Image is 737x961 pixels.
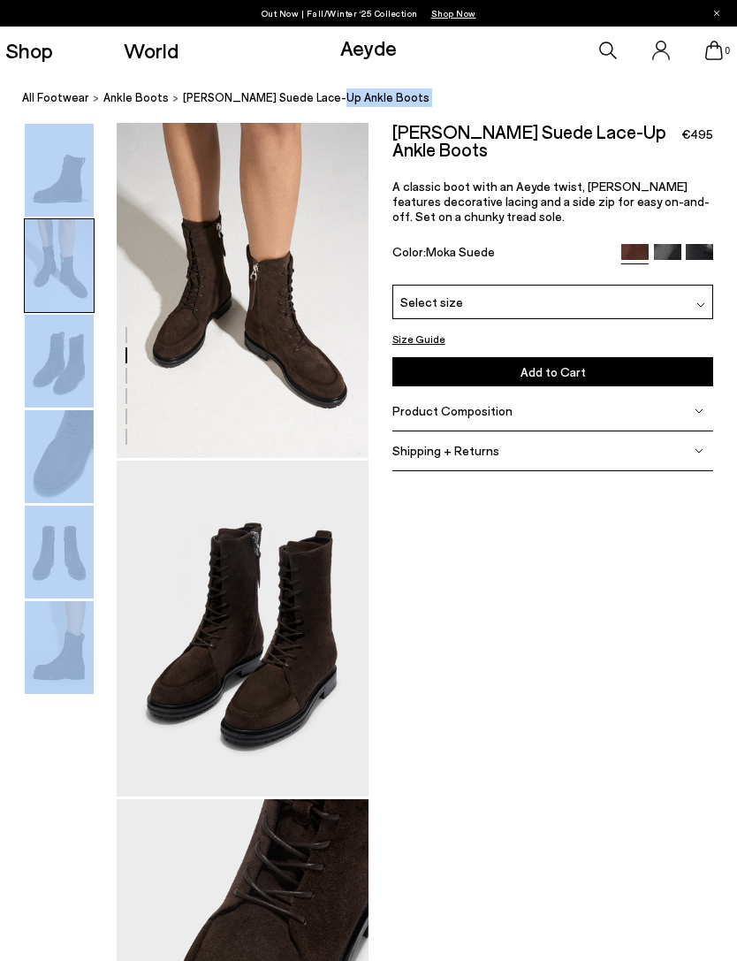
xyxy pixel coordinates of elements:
img: Tate Suede Lace-Up Ankle Boots - Image 1 [25,124,94,217]
img: svg%3E [695,407,703,416]
nav: breadcrumb [22,74,737,123]
span: Add to Cart [520,364,586,379]
span: A classic boot with an Aeyde twist, [PERSON_NAME] features decorative lacing and a side zip for e... [392,179,710,224]
a: 0 [705,41,723,60]
img: Tate Suede Lace-Up Ankle Boots - Image 5 [25,506,94,599]
span: Shipping + Returns [392,443,499,458]
a: Shop [5,40,53,61]
span: Moka Suede [426,244,495,259]
span: Product Composition [392,403,513,418]
a: Aeyde [340,34,397,60]
button: Add to Cart [392,357,714,386]
span: €495 [681,126,713,143]
button: Size Guide [392,330,445,347]
h2: [PERSON_NAME] Suede Lace-Up Ankle Boots [392,123,682,158]
a: World [124,40,179,61]
img: Tate Suede Lace-Up Ankle Boots - Image 3 [25,315,94,408]
img: Tate Suede Lace-Up Ankle Boots - Image 4 [25,410,94,503]
img: svg%3E [696,301,705,309]
span: [PERSON_NAME] Suede Lace-Up Ankle Boots [183,88,429,107]
a: All Footwear [22,88,89,107]
span: Select size [400,293,463,311]
span: 0 [723,46,732,56]
img: svg%3E [695,446,703,455]
p: Out Now | Fall/Winter ‘25 Collection [262,4,476,22]
img: Tate Suede Lace-Up Ankle Boots - Image 6 [25,601,94,694]
div: Color: [392,244,612,264]
span: ankle boots [103,90,169,104]
span: Navigate to /collections/new-in [431,8,476,19]
img: Tate Suede Lace-Up Ankle Boots - Image 2 [25,219,94,312]
a: ankle boots [103,88,169,107]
